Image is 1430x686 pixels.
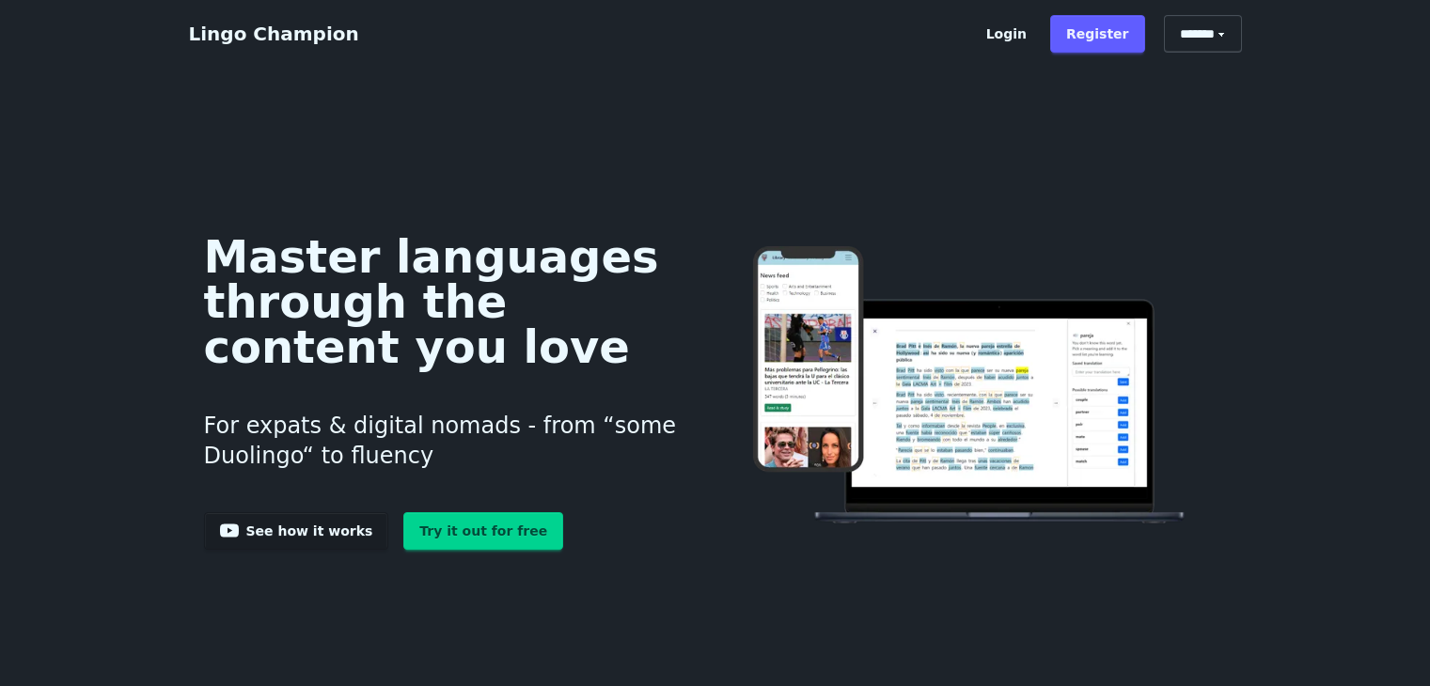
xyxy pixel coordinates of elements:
[204,388,686,493] h3: For expats & digital nomads - from “some Duolingo“ to fluency
[204,234,686,369] h1: Master languages through the content you love
[1050,15,1145,53] a: Register
[403,512,563,550] a: Try it out for free
[189,23,359,45] a: Lingo Champion
[970,15,1043,53] a: Login
[715,246,1226,527] img: Learn languages online
[204,512,389,550] a: See how it works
